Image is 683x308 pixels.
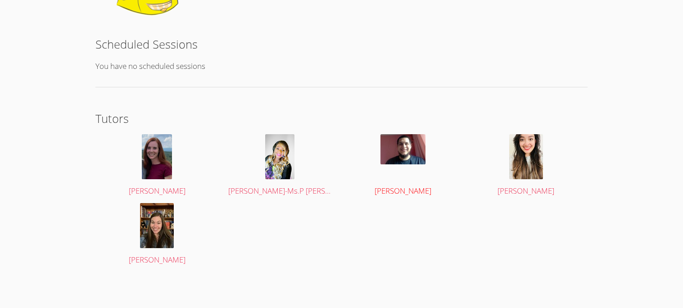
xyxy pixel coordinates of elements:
[375,186,431,196] span: [PERSON_NAME]
[351,134,454,198] a: [PERSON_NAME]
[228,134,331,198] a: [PERSON_NAME]-Ms.P [PERSON_NAME]
[129,186,185,196] span: [PERSON_NAME]
[474,134,577,198] a: [PERSON_NAME]
[265,134,294,179] img: avatar.png
[95,110,587,127] h2: Tutors
[105,134,208,198] a: [PERSON_NAME]
[228,186,362,196] span: [PERSON_NAME]-Ms.P [PERSON_NAME]
[95,36,587,53] h2: Scheduled Sessions
[142,134,172,179] img: Screen%20Shot%202023-01-11%20at%202.10.50%20PM.png
[105,203,208,267] a: [PERSON_NAME]
[95,60,587,73] p: You have no scheduled sessions
[509,134,543,179] img: avatar.png
[498,186,554,196] span: [PERSON_NAME]
[129,254,185,265] span: [PERSON_NAME]
[140,203,174,248] img: avatar.png
[380,134,425,164] img: avatar.png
